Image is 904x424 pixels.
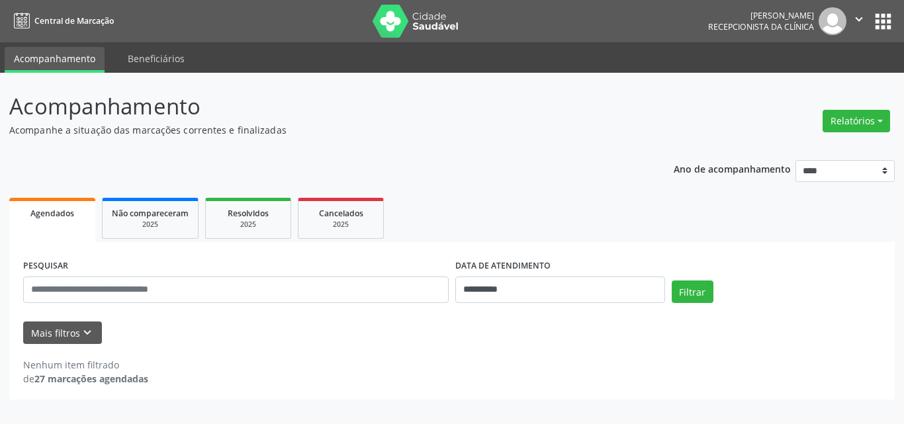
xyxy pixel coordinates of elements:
[319,208,363,219] span: Cancelados
[215,220,281,230] div: 2025
[9,90,629,123] p: Acompanhamento
[9,10,114,32] a: Central de Marcação
[872,10,895,33] button: apps
[34,372,148,385] strong: 27 marcações agendadas
[846,7,872,35] button: 
[9,123,629,137] p: Acompanhe a situação das marcações correntes e finalizadas
[5,47,105,73] a: Acompanhamento
[228,208,269,219] span: Resolvidos
[23,372,148,386] div: de
[672,280,713,303] button: Filtrar
[455,256,551,276] label: DATA DE ATENDIMENTO
[80,325,95,340] i: keyboard_arrow_down
[112,208,189,219] span: Não compareceram
[23,358,148,372] div: Nenhum item filtrado
[34,15,114,26] span: Central de Marcação
[23,256,68,276] label: PESQUISAR
[112,220,189,230] div: 2025
[23,321,102,345] button: Mais filtroskeyboard_arrow_down
[852,12,866,26] i: 
[30,208,74,219] span: Agendados
[674,160,791,177] p: Ano de acompanhamento
[708,21,814,32] span: Recepcionista da clínica
[708,10,814,21] div: [PERSON_NAME]
[819,7,846,35] img: img
[118,47,194,70] a: Beneficiários
[308,220,374,230] div: 2025
[823,110,890,132] button: Relatórios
